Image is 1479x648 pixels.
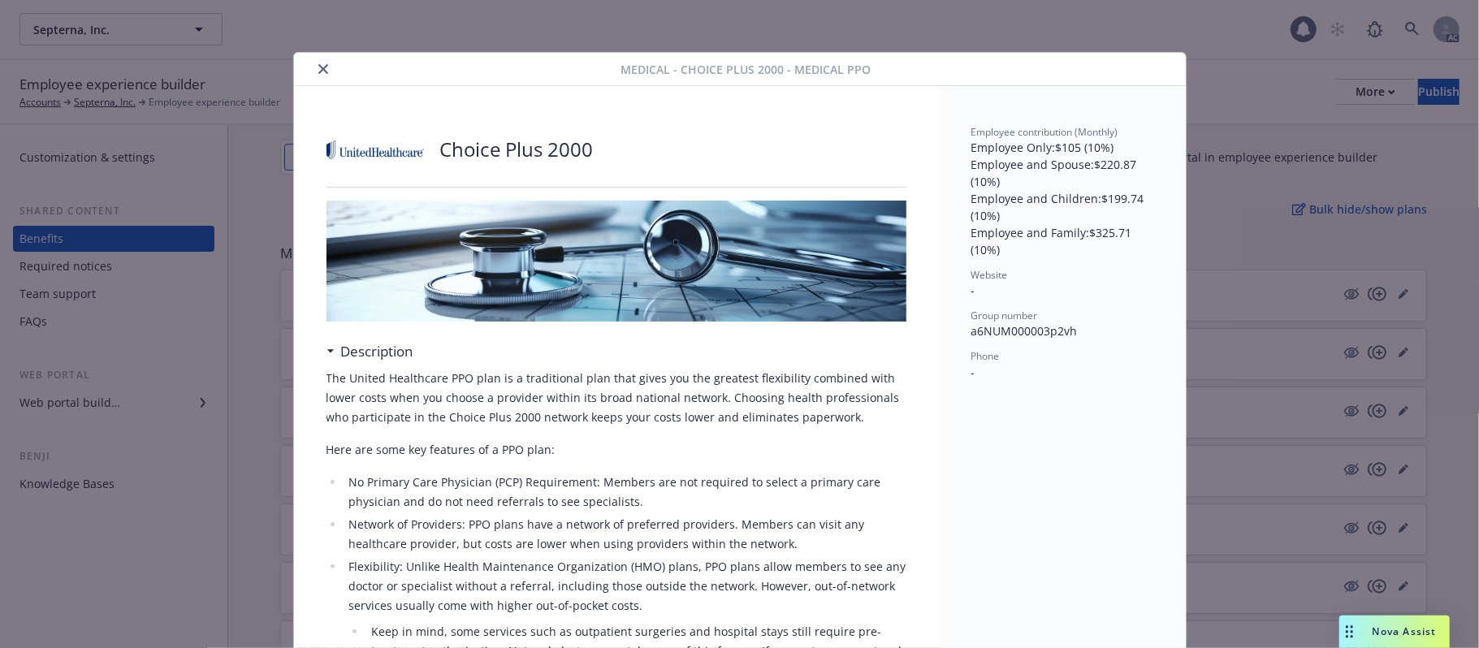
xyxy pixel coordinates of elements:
[327,201,906,322] img: banner
[327,341,413,362] div: Description
[327,369,906,427] p: The United Healthcare PPO plan is a traditional plan that gives you the greatest flexibility comb...
[971,268,1008,282] span: Website
[341,341,413,362] h3: Description
[1373,624,1437,638] span: Nova Assist
[1339,616,1360,648] div: Drag to move
[1339,616,1450,648] button: Nova Assist
[971,190,1153,224] p: Employee and Children : $199.74 (10%)
[971,282,1153,299] p: -
[971,125,1118,139] span: Employee contribution (Monthly)
[971,309,1038,322] span: Group number
[971,156,1153,190] p: Employee and Spouse : $220.87 (10%)
[621,61,871,78] span: Medical - Choice Plus 2000 - Medical PPO
[314,59,333,79] button: close
[971,349,1000,363] span: Phone
[344,473,906,512] li: No Primary Care Physician (PCP) Requirement: Members are not required to select a primary care ph...
[971,322,1153,339] p: a6NUM000003p2vh
[440,136,594,163] p: Choice Plus 2000
[327,440,906,460] p: Here are some key features of a PPO plan:
[971,224,1153,258] p: Employee and Family : $325.71 (10%)
[971,139,1153,156] p: Employee Only : $105 (10%)
[344,515,906,554] li: Network of Providers: PPO plans have a network of preferred providers. Members can visit any heal...
[327,125,424,174] img: United Healthcare Insurance Company
[971,364,1153,381] p: -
